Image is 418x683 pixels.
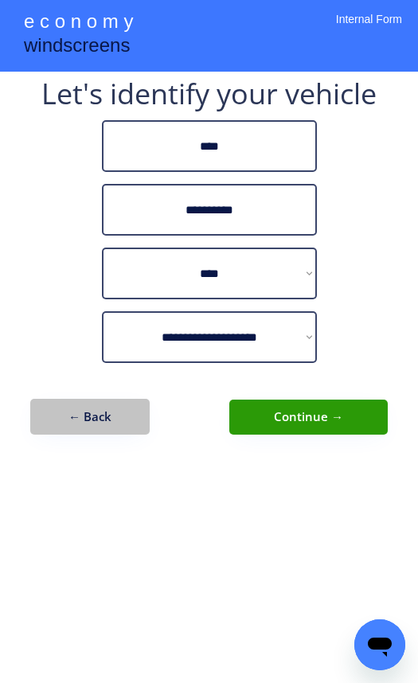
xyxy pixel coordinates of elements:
[336,12,402,48] div: Internal Form
[229,400,388,435] button: Continue →
[41,80,377,108] div: Let's identify your vehicle
[24,8,133,38] div: e c o n o m y
[354,619,405,670] iframe: Button to launch messaging window
[24,32,130,63] div: windscreens
[30,399,150,435] button: ← Back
